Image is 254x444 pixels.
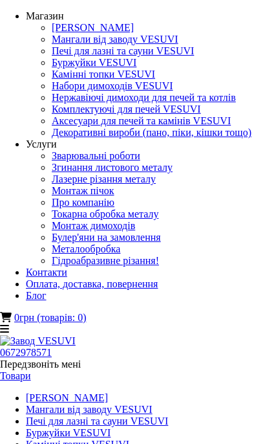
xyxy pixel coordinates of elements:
a: Токарна обробка металу [52,208,158,219]
a: Набори димоходів VESUVI [52,80,173,91]
a: Печі для лазні та сауни VESUVI [52,45,194,56]
a: Буржуйки VESUVI [52,57,136,68]
a: Про компанію [52,197,114,208]
a: 0грн (товарів: 0) [14,312,86,323]
a: Блог [26,290,47,301]
a: Лазерне різання металу [52,173,156,184]
a: [PERSON_NAME] [26,392,108,403]
a: Комплектуючі для печей VESUVI [52,104,201,115]
a: Гідроабразивне різання! [52,255,159,266]
div: Услуги [26,139,254,150]
a: Булер'яни на замовлення [52,232,161,243]
a: Згинання листового металу [52,162,173,173]
a: Нержавіючі димоходи для печей та котлів [52,92,236,103]
a: Оплата, доставка, повернення [26,278,158,289]
a: Мангали від заводу VESUVI [52,34,178,45]
a: Зварювальні роботи [52,150,140,161]
a: Контакти [26,267,67,278]
a: Монтаж пічок [52,185,114,196]
a: Буржуйки VESUVI [26,427,111,438]
a: [PERSON_NAME] [52,22,134,33]
a: Мангали від заводу VESUVI [26,404,153,415]
a: Декоративні вироби (пано, піки, кішки тощо) [52,127,251,138]
a: Камінні топки VESUVI [52,69,155,80]
a: Печі для лазні та сауни VESUVI [26,416,168,427]
a: Металообробка [52,243,120,254]
div: Магазин [26,10,254,22]
a: Монтаж димоходів [52,220,135,231]
a: Аксесуари для печей та камінів VESUVI [52,115,231,126]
